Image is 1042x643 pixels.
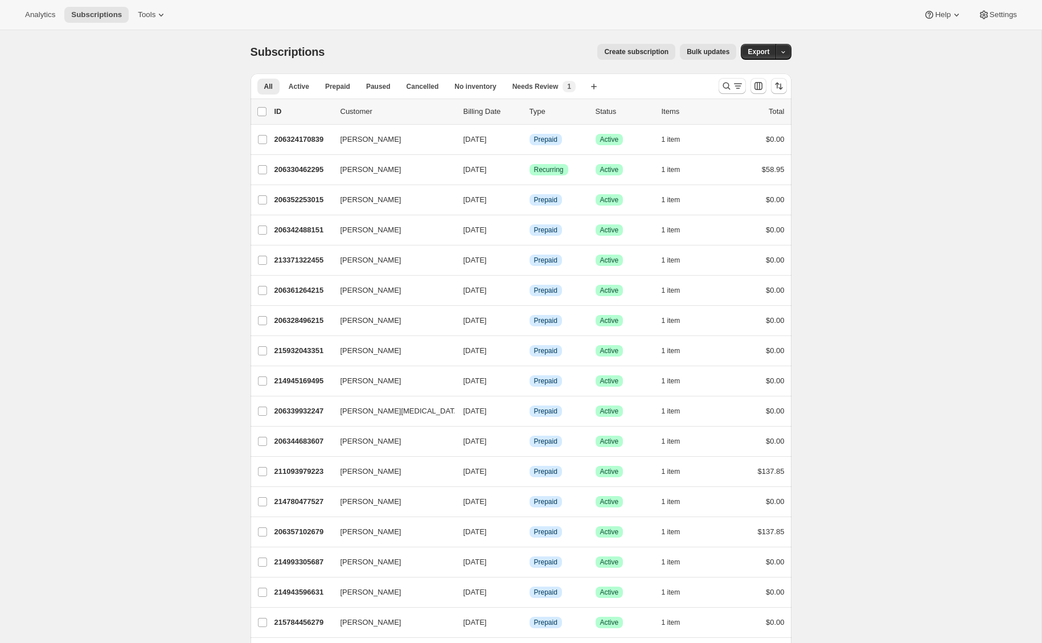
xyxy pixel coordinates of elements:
span: 1 item [662,407,680,416]
span: Active [600,286,619,295]
span: $0.00 [766,195,785,204]
span: 1 item [662,135,680,144]
button: 1 item [662,584,693,600]
p: 206328496215 [274,315,331,326]
span: 1 item [662,467,680,476]
span: 1 item [662,527,680,536]
span: Active [289,82,309,91]
span: $0.00 [766,286,785,294]
span: Active [600,588,619,597]
span: $0.00 [766,135,785,144]
span: [PERSON_NAME] [341,496,401,507]
button: 1 item [662,524,693,540]
button: Tools [131,7,174,23]
div: 215784456279[PERSON_NAME][DATE]InfoPrepaidSuccessActive1 item$0.00 [274,615,785,630]
span: Export [748,47,769,56]
p: 213371322455 [274,255,331,266]
span: Prepaid [534,618,557,627]
span: $0.00 [766,376,785,385]
span: $58.95 [762,165,785,174]
button: [PERSON_NAME] [334,462,448,481]
span: $0.00 [766,226,785,234]
button: Export [741,44,776,60]
span: [PERSON_NAME] [341,345,401,357]
span: [DATE] [463,588,487,596]
span: $0.00 [766,316,785,325]
span: Prepaid [534,135,557,144]
div: 214780477527[PERSON_NAME][DATE]InfoPrepaidSuccessActive1 item$0.00 [274,494,785,510]
span: $137.85 [758,467,785,476]
p: 206361264215 [274,285,331,296]
span: Active [600,497,619,506]
div: 211093979223[PERSON_NAME][DATE]InfoPrepaidSuccessActive1 item$137.85 [274,464,785,480]
button: [PERSON_NAME] [334,493,448,511]
p: 215784456279 [274,617,331,628]
span: [DATE] [463,316,487,325]
span: Prepaid [534,527,557,536]
button: [PERSON_NAME] [334,191,448,209]
span: [PERSON_NAME] [341,224,401,236]
button: 1 item [662,494,693,510]
span: [DATE] [463,226,487,234]
button: Create new view [585,79,603,95]
span: Recurring [534,165,564,174]
span: All [264,82,273,91]
span: $0.00 [766,256,785,264]
span: Prepaid [534,497,557,506]
span: [DATE] [463,195,487,204]
span: Prepaid [534,407,557,416]
button: [PERSON_NAME] [334,432,448,450]
span: [DATE] [463,558,487,566]
span: Active [600,558,619,567]
p: 206339932247 [274,406,331,417]
span: [PERSON_NAME] [341,134,401,145]
p: Status [596,106,653,117]
p: 214945169495 [274,375,331,387]
span: Prepaid [534,346,557,355]
div: 206357102679[PERSON_NAME][DATE]InfoPrepaidSuccessActive1 item$137.85 [274,524,785,540]
span: [DATE] [463,286,487,294]
span: Active [600,527,619,536]
p: 214780477527 [274,496,331,507]
button: 1 item [662,373,693,389]
div: 206361264215[PERSON_NAME][DATE]InfoPrepaidSuccessActive1 item$0.00 [274,282,785,298]
span: Prepaid [534,195,557,204]
span: Prepaid [534,558,557,567]
span: [PERSON_NAME] [341,587,401,598]
button: [PERSON_NAME] [334,372,448,390]
span: Active [600,195,619,204]
span: 1 item [662,316,680,325]
div: 215932043351[PERSON_NAME][DATE]InfoPrepaidSuccessActive1 item$0.00 [274,343,785,359]
span: Active [600,437,619,446]
span: [PERSON_NAME] [341,255,401,266]
span: [DATE] [463,618,487,626]
button: Customize table column order and visibility [750,78,766,94]
button: 1 item [662,192,693,208]
button: Create subscription [597,44,675,60]
button: [PERSON_NAME] [334,553,448,571]
button: [PERSON_NAME] [334,342,448,360]
span: Cancelled [407,82,439,91]
span: 1 item [662,256,680,265]
button: Analytics [18,7,62,23]
span: 1 item [662,195,680,204]
div: 214945169495[PERSON_NAME][DATE]InfoPrepaidSuccessActive1 item$0.00 [274,373,785,389]
span: Tools [138,10,155,19]
div: 213371322455[PERSON_NAME][DATE]InfoPrepaidSuccessActive1 item$0.00 [274,252,785,268]
div: Type [530,106,586,117]
span: 1 item [662,497,680,506]
span: Active [600,618,619,627]
span: [DATE] [463,497,487,506]
span: [DATE] [463,437,487,445]
span: Analytics [25,10,55,19]
span: Needs Review [512,82,559,91]
span: 1 item [662,588,680,597]
span: Prepaid [534,286,557,295]
button: Subscriptions [64,7,129,23]
span: Prepaid [534,437,557,446]
div: 206352253015[PERSON_NAME][DATE]InfoPrepaidSuccessActive1 item$0.00 [274,192,785,208]
button: [PERSON_NAME] [334,161,448,179]
span: 1 [567,82,571,91]
span: [PERSON_NAME] [341,194,401,206]
p: 215932043351 [274,345,331,357]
